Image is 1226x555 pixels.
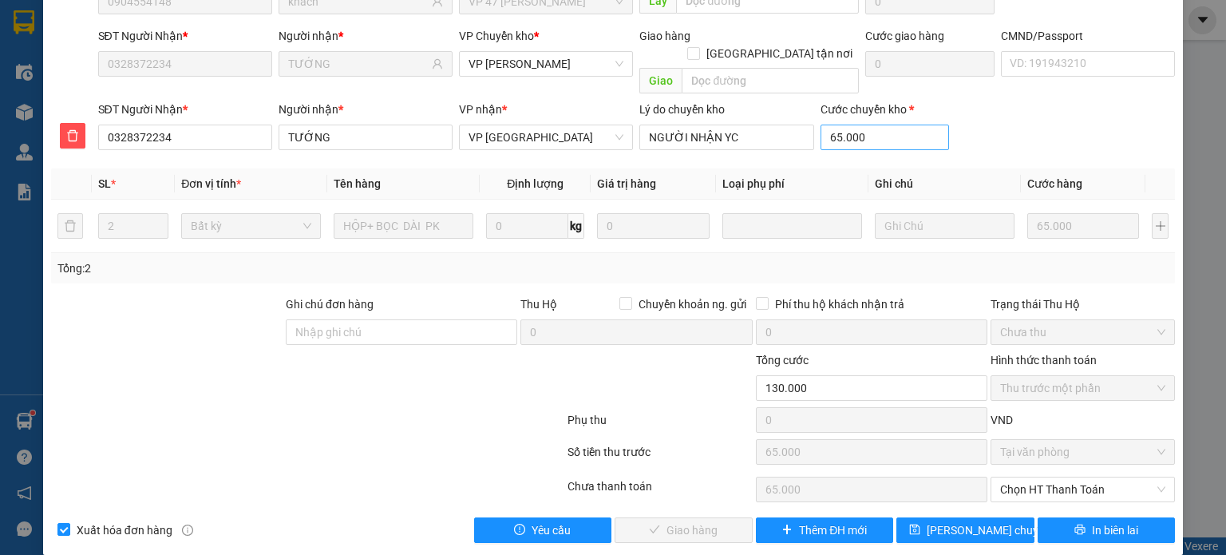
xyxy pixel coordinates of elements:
[1000,478,1165,501] span: Chọn HT Thanh Toán
[1000,376,1165,400] span: Thu trước một phần
[279,101,453,118] div: Người nhận
[566,478,753,505] div: Chưa thanh toán
[469,125,623,149] span: VP Hà Đông
[57,213,83,239] button: delete
[286,298,374,311] label: Ghi chú đơn hàng
[334,177,381,190] span: Tên hàng
[991,295,1175,313] div: Trạng thái Thu Hộ
[1027,177,1082,190] span: Cước hàng
[1000,320,1165,344] span: Chưa thu
[896,517,1034,543] button: save[PERSON_NAME] chuyển hoàn
[1000,440,1165,464] span: Tại văn phòng
[639,68,682,93] span: Giao
[432,58,443,69] span: user
[514,524,525,537] span: exclamation-circle
[279,125,453,150] input: Tên người nhận
[639,30,690,42] span: Giao hàng
[865,51,995,77] input: Cước giao hàng
[191,214,311,238] span: Bất kỳ
[469,52,623,76] span: VP Hoàng Văn Thụ
[286,319,517,345] input: Ghi chú đơn hàng
[334,213,473,239] input: VD: Bàn, Ghế
[459,30,534,42] span: VP Chuyển kho
[532,521,571,539] span: Yêu cầu
[98,125,272,150] input: SĐT người nhận
[865,30,944,42] label: Cước giao hàng
[756,354,809,367] span: Tổng cước
[799,521,867,539] span: Thêm ĐH mới
[182,525,193,536] span: info-circle
[1152,213,1169,239] button: plus
[682,68,859,93] input: Dọc đường
[597,177,656,190] span: Giá trị hàng
[288,55,429,73] input: Tên người nhận
[700,45,859,62] span: [GEOGRAPHIC_DATA] tận nơi
[615,517,753,543] button: checkGiao hàng
[1001,27,1175,45] div: CMND/Passport
[520,298,557,311] span: Thu Hộ
[868,168,1021,200] th: Ghi chú
[716,168,868,200] th: Loại phụ phí
[639,103,725,116] label: Lý do chuyển kho
[1092,521,1138,539] span: In biên lai
[507,177,564,190] span: Định lượng
[756,439,987,465] input: 0
[98,27,272,45] div: SĐT Người Nhận
[70,521,179,539] span: Xuất hóa đơn hàng
[566,411,753,439] div: Phụ thu
[909,524,920,537] span: save
[98,101,272,118] div: SĐT Người Nhận
[769,295,911,313] span: Phí thu hộ khách nhận trả
[61,129,85,142] span: delete
[875,213,1014,239] input: Ghi Chú
[1038,517,1176,543] button: printerIn biên lai
[474,517,612,543] button: exclamation-circleYêu cầu
[568,446,651,458] label: Số tiền thu trước
[639,125,813,150] input: Lý do chuyển kho
[821,101,950,118] div: Cước chuyển kho
[279,27,453,45] div: Người nhận
[459,103,502,116] span: VP nhận
[632,295,753,313] span: Chuyển khoản ng. gửi
[98,177,111,190] span: SL
[991,414,1013,426] span: VND
[1027,213,1139,239] input: 0
[181,177,241,190] span: Đơn vị tính
[1074,524,1086,537] span: printer
[597,213,709,239] input: 0
[781,524,793,537] span: plus
[568,213,584,239] span: kg
[991,354,1097,367] label: Hình thức thanh toán
[927,521,1078,539] span: [PERSON_NAME] chuyển hoàn
[57,260,474,277] div: Tổng: 2
[60,123,85,149] button: delete
[756,517,894,543] button: plusThêm ĐH mới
